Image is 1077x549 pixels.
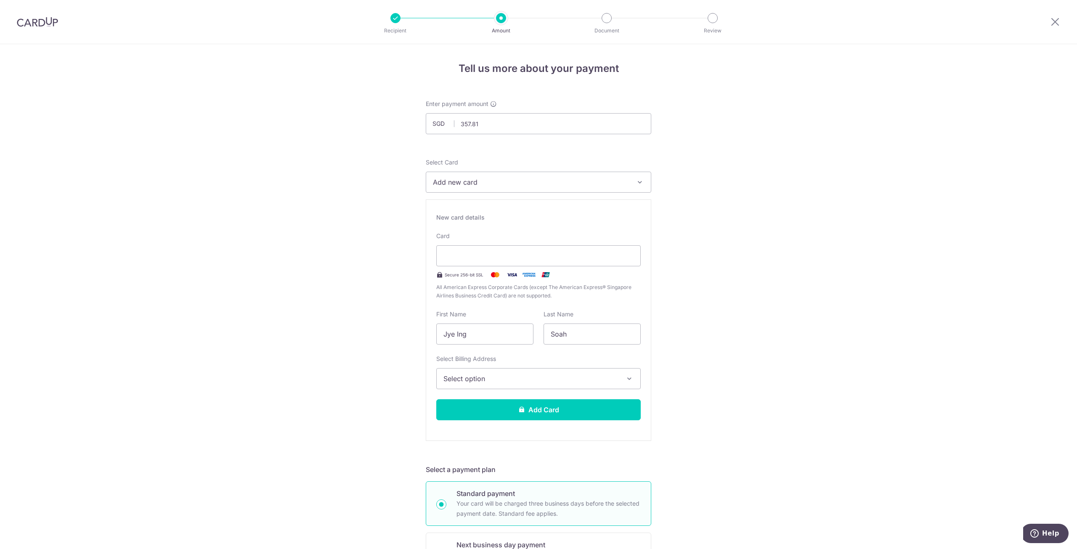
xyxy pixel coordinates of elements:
[436,399,641,420] button: Add Card
[433,177,629,187] span: Add new card
[436,283,641,300] span: All American Express Corporate Cards (except The American Express® Singapore Airlines Business Cr...
[443,374,618,384] span: Select option
[544,324,641,345] input: Cardholder Last Name
[445,271,483,278] span: Secure 256-bit SSL
[436,213,641,222] div: New card details
[432,119,454,128] span: SGD
[426,61,651,76] h4: Tell us more about your payment
[426,159,458,166] span: translation missing: en.payables.payment_networks.credit_card.summary.labels.select_card
[364,27,427,35] p: Recipient
[17,17,58,27] img: CardUp
[443,251,634,261] iframe: Secure card payment input frame
[456,488,641,499] p: Standard payment
[537,270,554,280] img: .alt.unionpay
[436,368,641,389] button: Select option
[436,232,450,240] label: Card
[436,310,466,318] label: First Name
[504,270,520,280] img: Visa
[1023,524,1069,545] iframe: Opens a widget where you can find more information
[426,464,651,475] h5: Select a payment plan
[682,27,744,35] p: Review
[470,27,532,35] p: Amount
[436,324,533,345] input: Cardholder First Name
[544,310,573,318] label: Last Name
[456,499,641,519] p: Your card will be charged three business days before the selected payment date. Standard fee appl...
[426,172,651,193] button: Add new card
[487,270,504,280] img: Mastercard
[436,355,496,363] label: Select Billing Address
[426,113,651,134] input: 0.00
[576,27,638,35] p: Document
[520,270,537,280] img: .alt.amex
[426,100,488,108] span: Enter payment amount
